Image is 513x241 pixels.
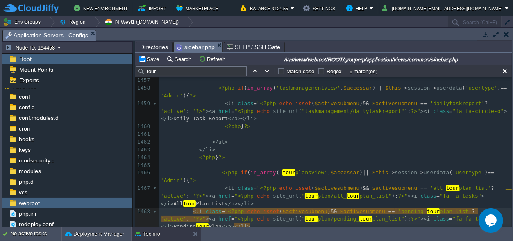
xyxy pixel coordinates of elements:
span: ? [485,100,488,106]
span: ' [279,169,283,176]
span: $this [372,169,388,176]
span: site_url [273,108,299,114]
span: class [238,100,254,106]
span: $activesubmenu [340,208,385,214]
span: webroot [17,199,41,207]
span: ( [247,169,250,176]
a: vcs [17,189,29,196]
span: userdata [436,85,462,91]
a: keys [17,146,32,153]
span: ) [359,100,363,106]
span: ?> [398,193,404,199]
span: Application Servers : Configs [5,30,88,41]
span: "taskmanagement/dailytaskreport" [302,108,404,114]
span: ( [449,169,453,176]
span: = [222,208,225,214]
span: plan_list' [440,208,472,214]
span: < [225,185,228,191]
span: echo [257,108,270,114]
span: 'active' [161,108,186,114]
span: '' [189,216,196,222]
span: tour [305,193,318,199]
a: modules [17,167,42,175]
span: </ [222,223,228,230]
span: $accessar [343,85,372,91]
span: " [404,193,408,199]
span: session [395,169,417,176]
span: plan_list" [359,193,391,199]
span: " [257,100,260,106]
span: redeploy.conf [17,221,55,228]
div: 1465 [135,162,152,169]
span: Directories [140,42,168,52]
span: " [202,193,206,199]
span: : [186,108,190,114]
span: conf.d [17,104,36,111]
span: = [231,216,234,222]
label: Regex [327,68,342,74]
span: ( [244,85,247,91]
span: i [427,216,430,222]
span: >< [206,193,212,199]
span: ( [279,208,283,214]
span: ?> [196,193,202,199]
span: == [420,100,427,106]
div: 1466 [135,169,152,177]
div: 1463 [135,146,152,154]
a: php.d [17,178,35,185]
button: Balance ₹124.55 [241,3,291,13]
span: : [186,193,190,199]
span: plan/pending_ [318,216,360,222]
a: Mount Points [18,66,54,73]
span: plan_list' [459,185,491,191]
span: , [327,169,331,176]
span: <?php [199,154,215,160]
button: Region [59,16,89,28]
span: ?> [411,216,418,222]
span: ? [472,208,475,214]
span: echo [247,208,260,214]
span: sidebar.php [176,42,215,52]
span: a [212,108,215,114]
span: <?php [260,185,276,191]
a: php.ini [17,210,37,217]
span: ); [404,108,411,114]
span: i [167,223,170,230]
span: ) [359,185,363,191]
span: = [231,193,234,199]
span: ></ [238,115,247,122]
span: " [234,108,238,114]
a: hooks [17,135,36,143]
span: >< [206,108,212,114]
span: ( [299,108,302,114]
span: </ [225,200,232,207]
span: ) [327,208,331,214]
span: li [228,185,234,191]
span: ( [311,185,315,191]
span: ?> [196,108,202,114]
span: <?php [260,100,276,106]
span: ? [491,185,494,191]
span: " [202,216,206,222]
span: <?php [222,169,238,176]
span: All [173,200,183,207]
span: ?> [244,123,251,129]
span: $activesubmenu [372,185,418,191]
iframe: chat widget [479,208,505,233]
span: li [241,223,247,230]
span: </ [234,223,241,230]
span: li [206,146,212,153]
span: echo [257,193,270,199]
span: Daily Task Report [173,115,228,122]
div: 1464 [135,154,152,162]
span: ); [404,216,411,222]
span: i [167,200,170,207]
span: </ [228,115,234,122]
span: < [225,100,228,106]
span: href [218,108,231,114]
